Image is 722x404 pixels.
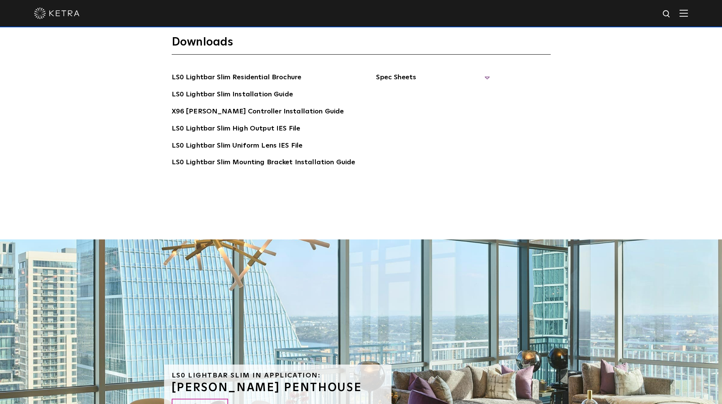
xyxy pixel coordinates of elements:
img: ketra-logo-2019-white [34,8,80,19]
span: Spec Sheets [376,72,490,89]
h6: LS0 Lightbar Slim in Application: [172,372,384,379]
a: LS0 Lightbar Slim Uniform Lens IES File [172,140,303,152]
h3: Downloads [172,35,551,55]
h3: [PERSON_NAME] PENTHOUSE [172,382,384,393]
a: LS0 Lightbar Slim Mounting Bracket Installation Guide [172,157,356,169]
a: LS0 Lightbar Slim Residential Brochure [172,72,302,84]
a: X96 [PERSON_NAME] Controller Installation Guide [172,106,344,118]
a: LS0 Lightbar Slim High Output IES File [172,123,301,135]
a: LS0 Lightbar Slim Installation Guide [172,89,293,101]
img: Hamburger%20Nav.svg [680,9,688,17]
img: search icon [662,9,672,19]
